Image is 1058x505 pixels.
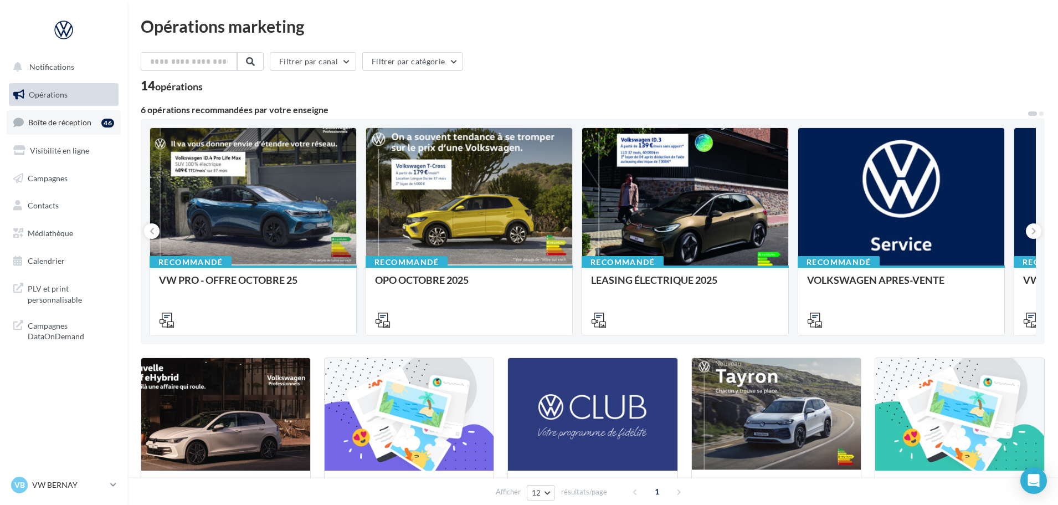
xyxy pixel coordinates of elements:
div: OPO OCTOBRE 2025 [375,274,563,297]
span: PLV et print personnalisable [28,281,114,305]
span: Visibilité en ligne [30,146,89,155]
span: VB [14,480,25,491]
div: Opérations marketing [141,18,1045,34]
span: 12 [532,488,541,497]
div: 6 opérations recommandées par votre enseigne [141,105,1027,114]
button: Filtrer par catégorie [362,52,463,71]
span: Opérations [29,90,68,99]
span: Campagnes [28,173,68,182]
span: Calendrier [28,256,65,266]
a: Médiathèque [7,222,121,245]
div: Recommandé [366,256,448,268]
span: Afficher [496,487,521,497]
button: Notifications [7,55,116,79]
a: PLV et print personnalisable [7,277,121,309]
a: Opérations [7,83,121,106]
a: VB VW BERNAY [9,475,119,496]
p: VW BERNAY [32,480,106,491]
div: Recommandé [798,256,880,268]
a: Contacts [7,194,121,217]
span: Médiathèque [28,228,73,238]
span: Notifications [29,62,74,72]
a: Boîte de réception46 [7,110,121,134]
button: Filtrer par canal [270,52,356,71]
a: Campagnes [7,167,121,190]
div: 14 [141,80,203,92]
span: Campagnes DataOnDemand [28,318,114,342]
button: 12 [527,485,555,501]
div: 46 [101,119,114,127]
span: Contacts [28,201,59,210]
div: VW PRO - OFFRE OCTOBRE 25 [159,274,347,297]
span: résultats/page [561,487,607,497]
a: Visibilité en ligne [7,139,121,162]
div: Open Intercom Messenger [1020,467,1047,494]
div: opérations [155,81,203,91]
div: Recommandé [582,256,664,268]
div: LEASING ÉLECTRIQUE 2025 [591,274,779,297]
a: Campagnes DataOnDemand [7,314,121,346]
div: VOLKSWAGEN APRES-VENTE [807,274,995,297]
div: Recommandé [150,256,232,268]
a: Calendrier [7,249,121,273]
span: Boîte de réception [28,118,91,127]
span: 1 [648,483,666,501]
